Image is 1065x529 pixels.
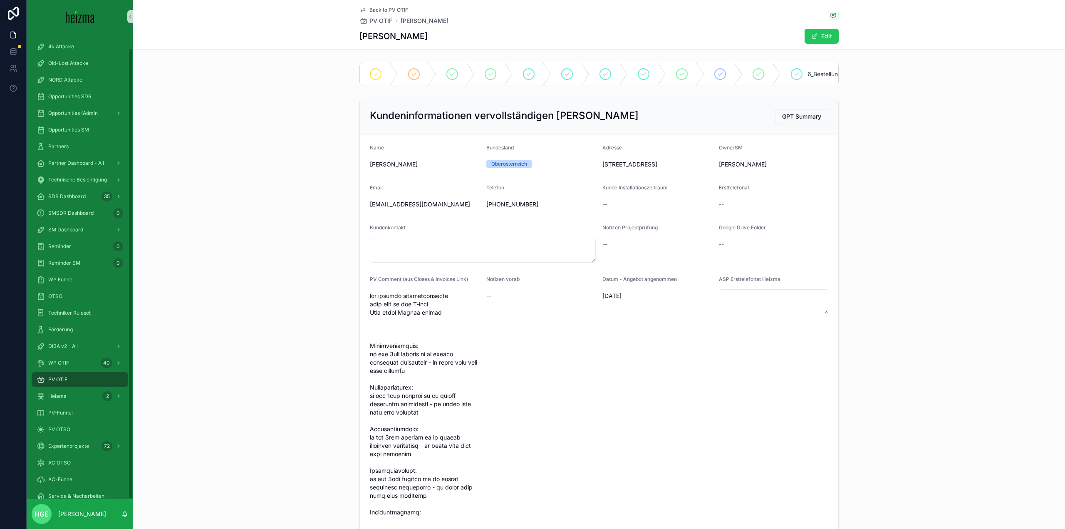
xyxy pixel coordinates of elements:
[32,355,128,370] a: WP OTIF40
[58,510,106,518] p: [PERSON_NAME]
[602,160,712,169] span: [STREET_ADDRESS]
[32,405,128,420] a: PV-Funnel
[32,39,128,54] a: 4k Attacke
[486,200,596,209] span: [PHONE_NUMBER]
[48,410,73,416] span: PV-Funnel
[32,156,128,171] a: Partner Dashboard - All
[48,127,89,133] span: Opportunities SM
[32,339,128,354] a: DiBA v2 - All
[102,441,112,451] div: 72
[32,455,128,470] a: AC OTSO
[807,70,879,78] span: 6_Bestellungen übermittelt
[32,289,128,304] a: OTSO
[32,239,128,254] a: Reminder0
[48,93,92,100] span: Opportunities SDR
[48,43,74,50] span: 4k Attacke
[359,7,408,13] a: Back to PV OTIF
[32,206,128,221] a: SMSDR Dashboard0
[48,443,89,450] span: Expertenprojekte
[401,17,448,25] a: [PERSON_NAME]
[32,389,128,404] a: Heiama2
[369,7,408,13] span: Back to PV OTIF
[719,224,766,231] span: Google Drive Folder
[48,310,91,316] span: Techniker Ruleset
[32,305,128,320] a: Techniker Ruleset
[370,109,639,122] h2: Kundeninformationen vervollständigen [PERSON_NAME]
[370,184,383,191] span: Email
[113,258,123,268] div: 0
[48,426,70,433] span: PV OTSO
[48,393,67,400] span: Heiama
[805,29,839,44] button: Edit
[369,17,392,25] span: PV OTIF
[370,160,480,169] span: [PERSON_NAME]
[113,208,123,218] div: 0
[48,243,71,250] span: Reminder
[32,172,128,187] a: Technische Besichtigung
[782,112,821,121] span: GPT Summary
[32,472,128,487] a: AC-Funnel
[32,122,128,137] a: Opportunities SM
[370,200,480,209] span: [EMAIL_ADDRESS][DOMAIN_NAME]
[113,241,123,251] div: 0
[48,143,69,150] span: Partners
[602,240,607,248] span: --
[719,144,743,151] span: OwnerSM
[602,200,607,209] span: --
[48,260,80,266] span: Reminder SM
[48,459,71,466] span: AC OTSO
[32,439,128,454] a: Expertenprojekte72
[32,72,128,87] a: NORD Attacke
[602,184,668,191] span: Kunde Installationszeitraum
[48,193,86,200] span: SDR Dashboard
[602,224,658,231] span: Notizen Projektprüfung
[32,56,128,71] a: Old-Lost Attacke
[491,160,527,168] div: Oberösterreich
[32,189,128,204] a: SDR Dashboard35
[359,17,392,25] a: PV OTIF
[48,210,94,216] span: SMSDR Dashboard
[370,224,406,231] span: Kundenkontakt
[719,276,780,282] span: ASP Ersttelefonat Heizma
[48,326,73,333] span: Förderung
[48,160,104,166] span: Partner Dashboard - All
[32,422,128,437] a: PV OTSO
[48,276,74,283] span: WP Funnel
[32,89,128,104] a: Opportunities SDR
[48,77,82,83] span: NORD Attacke
[32,256,128,271] a: Reminder SM0
[359,30,428,42] h1: [PERSON_NAME]
[48,360,69,366] span: WP OTIF
[32,372,128,387] a: PV OTIF
[486,144,514,151] span: Bundesland
[719,240,724,248] span: --
[32,139,128,154] a: Partners
[27,33,133,499] div: scrollable content
[486,184,504,191] span: Telefon
[775,109,828,124] button: GPT Summary
[32,489,128,504] a: Service & Nacharbeiten
[370,276,468,282] span: PV Comment (aus Closes & Invoices Link)
[48,226,83,233] span: SM Dashboard
[370,144,384,151] span: Name
[602,276,677,282] span: Datum - Angebot angenommen
[35,509,49,519] span: HGE
[102,391,112,401] div: 2
[102,191,112,201] div: 35
[32,322,128,337] a: Förderung
[602,292,712,300] span: [DATE]
[602,144,622,151] span: Adresse
[32,222,128,237] a: SM Dashboard
[32,272,128,287] a: WP Funnel
[48,293,62,300] span: OTSO
[719,160,829,169] span: [PERSON_NAME]
[48,176,107,183] span: Technische Besichtigung
[719,200,724,209] span: --
[719,184,749,191] span: Ersttelefonat
[66,10,94,23] img: App logo
[486,276,520,282] span: Notizen vorab
[101,358,112,368] div: 40
[32,106,128,121] a: Opportunities (Admin
[48,60,88,67] span: Old-Lost Attacke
